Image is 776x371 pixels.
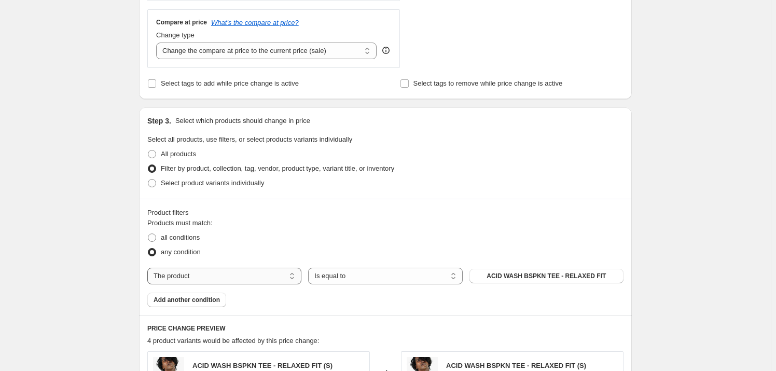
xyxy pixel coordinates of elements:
[161,233,200,241] span: all conditions
[156,18,207,26] h3: Compare at price
[446,362,586,369] span: ACID WASH BSPKN TEE - RELAXED FIT (S)
[161,248,201,256] span: any condition
[147,116,171,126] h2: Step 3.
[211,19,299,26] button: What's the compare at price?
[487,272,606,280] span: ACID WASH BSPKN TEE - RELAXED FIT
[161,79,299,87] span: Select tags to add while price change is active
[413,79,563,87] span: Select tags to remove while price change is active
[381,45,391,56] div: help
[147,324,623,333] h6: PRICE CHANGE PREVIEW
[161,179,264,187] span: Select product variants individually
[156,31,195,39] span: Change type
[147,208,623,218] div: Product filters
[192,362,332,369] span: ACID WASH BSPKN TEE - RELAXED FIT (S)
[147,135,352,143] span: Select all products, use filters, or select products variants individually
[147,293,226,307] button: Add another condition
[175,116,310,126] p: Select which products should change in price
[469,269,623,283] button: ACID WASH BSPKN TEE - RELAXED FIT
[154,296,220,304] span: Add another condition
[147,219,213,227] span: Products must match:
[147,337,319,345] span: 4 product variants would be affected by this price change:
[161,150,196,158] span: All products
[161,164,394,172] span: Filter by product, collection, tag, vendor, product type, variant title, or inventory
